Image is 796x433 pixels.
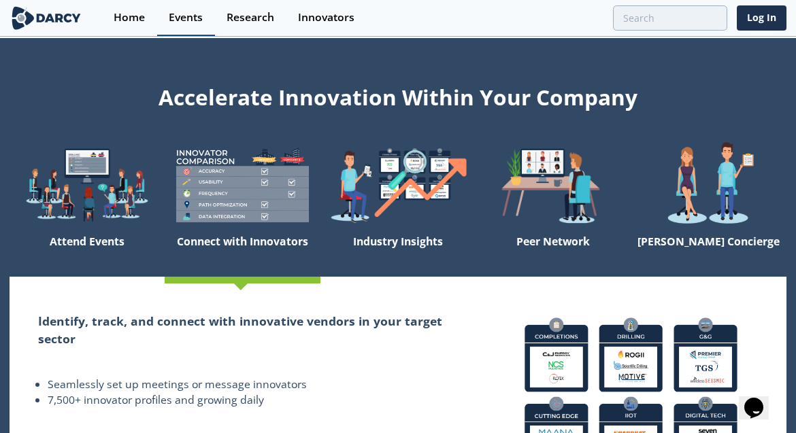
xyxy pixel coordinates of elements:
[739,379,782,419] iframe: chat widget
[298,12,354,23] div: Innovators
[165,229,320,277] div: Connect with Innovators
[38,312,447,348] h2: Identify, track, and connect with innovative vendors in your target sector
[320,141,476,228] img: welcome-find-a12191a34a96034fcac36f4ff4d37733.png
[613,5,727,31] input: Advanced Search
[476,141,631,228] img: welcome-attend-b816887fc24c32c29d1763c6e0ddb6e6.png
[737,5,786,31] a: Log In
[48,377,447,393] li: Seamlessly set up meetings or message innovators
[631,229,786,277] div: [PERSON_NAME] Concierge
[169,12,203,23] div: Events
[114,12,145,23] div: Home
[476,229,631,277] div: Peer Network
[631,141,786,228] img: welcome-concierge-wide-20dccca83e9cbdbb601deee24fb8df72.png
[10,76,786,113] div: Accelerate Innovation Within Your Company
[10,6,83,30] img: logo-wide.svg
[165,141,320,228] img: welcome-compare-1b687586299da8f117b7ac84fd957760.png
[48,392,447,409] li: 7,500+ innovator profiles and growing daily
[10,141,165,228] img: welcome-explore-560578ff38cea7c86bcfe544b5e45342.png
[227,12,274,23] div: Research
[320,229,476,277] div: Industry Insights
[10,229,165,277] div: Attend Events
